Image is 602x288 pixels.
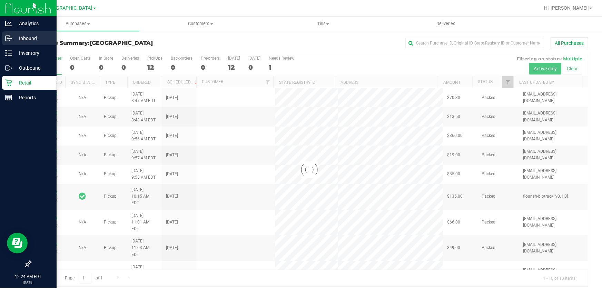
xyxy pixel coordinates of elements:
[544,5,589,11] span: Hi, [PERSON_NAME]!
[30,40,216,46] h3: Purchase Summary:
[12,64,53,72] p: Outbound
[3,274,53,280] p: 12:24 PM EDT
[5,94,12,101] inline-svg: Reports
[427,21,465,27] span: Deliveries
[5,20,12,27] inline-svg: Analytics
[12,79,53,87] p: Retail
[12,19,53,28] p: Analytics
[17,17,139,31] a: Purchases
[90,40,153,46] span: [GEOGRAPHIC_DATA]
[12,93,53,102] p: Reports
[7,233,28,254] iframe: Resource center
[139,17,262,31] a: Customers
[5,35,12,42] inline-svg: Inbound
[140,21,262,27] span: Customers
[550,37,588,49] button: All Purchases
[12,34,53,42] p: Inbound
[5,50,12,57] inline-svg: Inventory
[262,17,385,31] a: Tills
[12,49,53,57] p: Inventory
[405,38,543,48] input: Search Purchase ID, Original ID, State Registry ID or Customer Name...
[5,64,12,71] inline-svg: Outbound
[5,79,12,86] inline-svg: Retail
[17,21,139,27] span: Purchases
[385,17,507,31] a: Deliveries
[3,280,53,285] p: [DATE]
[45,5,92,11] span: [GEOGRAPHIC_DATA]
[262,21,384,27] span: Tills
